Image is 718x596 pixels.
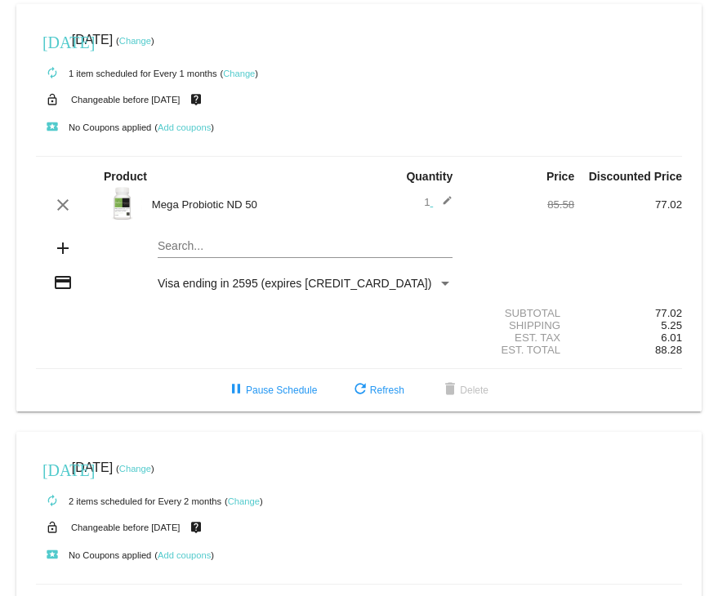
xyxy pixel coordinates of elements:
[186,517,206,538] mat-icon: live_help
[406,170,453,183] strong: Quantity
[53,195,73,215] mat-icon: clear
[119,464,151,474] a: Change
[466,344,574,356] div: Est. Total
[36,69,217,78] small: 1 item scheduled for Every 1 months
[213,376,330,405] button: Pause Schedule
[466,307,574,319] div: Subtotal
[546,170,574,183] strong: Price
[350,385,404,396] span: Refresh
[36,550,151,560] small: No Coupons applied
[226,380,246,400] mat-icon: pause
[154,122,214,132] small: ( )
[53,238,73,258] mat-icon: add
[574,307,682,319] div: 77.02
[220,69,258,78] small: ( )
[661,319,682,331] span: 5.25
[655,344,682,356] span: 88.28
[42,31,62,51] mat-icon: [DATE]
[433,195,453,215] mat-icon: edit
[661,331,682,344] span: 6.01
[71,95,181,105] small: Changeable before [DATE]
[71,523,181,532] small: Changeable before [DATE]
[36,122,151,132] small: No Coupons applied
[144,198,359,211] div: Mega Probiotic ND 50
[228,496,260,506] a: Change
[42,459,62,478] mat-icon: [DATE]
[42,491,62,511] mat-icon: autorenew
[42,89,62,110] mat-icon: lock_open
[574,198,682,211] div: 77.02
[225,496,263,506] small: ( )
[337,376,417,405] button: Refresh
[154,550,214,560] small: ( )
[186,89,206,110] mat-icon: live_help
[466,198,574,211] div: 85.58
[119,36,151,46] a: Change
[466,319,574,331] div: Shipping
[104,170,147,183] strong: Product
[158,550,211,560] a: Add coupons
[424,196,453,208] span: 1
[42,517,62,538] mat-icon: lock_open
[42,545,62,565] mat-icon: local_play
[226,385,317,396] span: Pause Schedule
[466,331,574,344] div: Est. Tax
[158,277,431,290] span: Visa ending in 2595 (expires [CREDIT_CARD_DATA])
[53,273,73,292] mat-icon: credit_card
[350,380,370,400] mat-icon: refresh
[42,64,62,83] mat-icon: autorenew
[158,240,453,253] input: Search...
[158,277,453,290] mat-select: Payment Method
[104,187,142,220] img: Mega-Probiotic-ND-50-label.png
[440,380,460,400] mat-icon: delete
[116,464,154,474] small: ( )
[36,496,221,506] small: 2 items scheduled for Every 2 months
[589,170,682,183] strong: Discounted Price
[116,36,154,46] small: ( )
[440,385,488,396] span: Delete
[158,122,211,132] a: Add coupons
[427,376,502,405] button: Delete
[42,118,62,137] mat-icon: local_play
[223,69,255,78] a: Change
